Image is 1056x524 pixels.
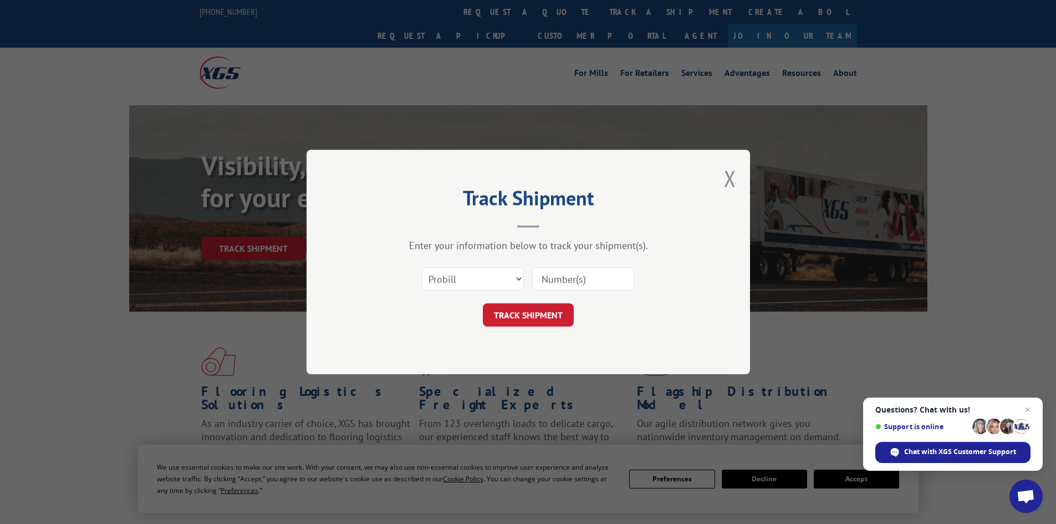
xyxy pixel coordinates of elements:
[362,190,695,211] h2: Track Shipment
[483,303,574,327] button: TRACK SHIPMENT
[362,239,695,252] div: Enter your information below to track your shipment(s).
[1009,480,1043,513] a: Open chat
[532,267,634,291] input: Number(s)
[724,164,736,193] button: Close modal
[904,447,1016,457] span: Chat with XGS Customer Support
[875,442,1031,463] span: Chat with XGS Customer Support
[875,405,1031,414] span: Questions? Chat with us!
[875,423,968,431] span: Support is online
